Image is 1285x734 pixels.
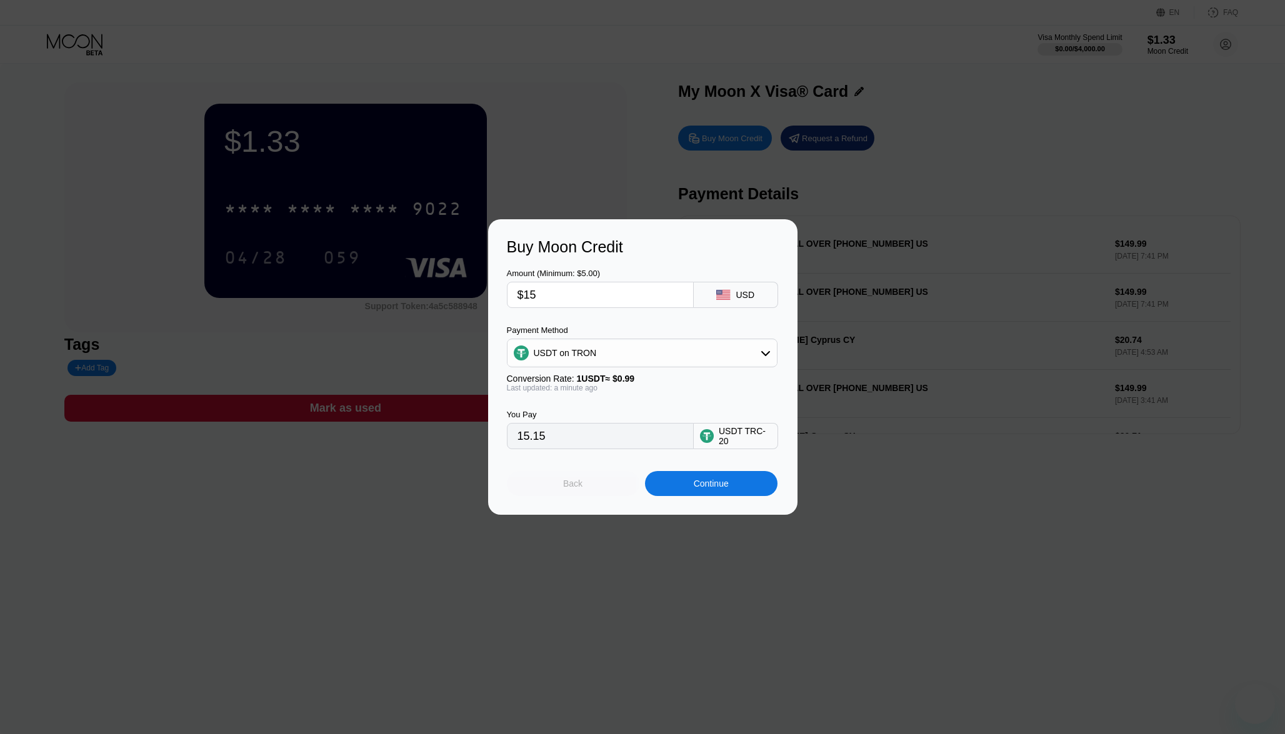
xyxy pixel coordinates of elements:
[507,471,639,496] div: Back
[507,325,777,335] div: Payment Method
[517,282,683,307] input: $0.00
[563,479,582,489] div: Back
[577,374,635,384] span: 1 USDT ≈ $0.99
[507,384,777,392] div: Last updated: a minute ago
[507,269,694,278] div: Amount (Minimum: $5.00)
[534,348,597,358] div: USDT on TRON
[1235,684,1275,724] iframe: Кнопка запуска окна обмена сообщениями
[507,340,777,365] div: USDT on TRON
[507,374,777,384] div: Conversion Rate:
[507,238,779,256] div: Buy Moon Credit
[736,290,754,300] div: USD
[645,471,777,496] div: Continue
[719,426,771,446] div: USDT TRC-20
[694,479,729,489] div: Continue
[507,410,694,419] div: You Pay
